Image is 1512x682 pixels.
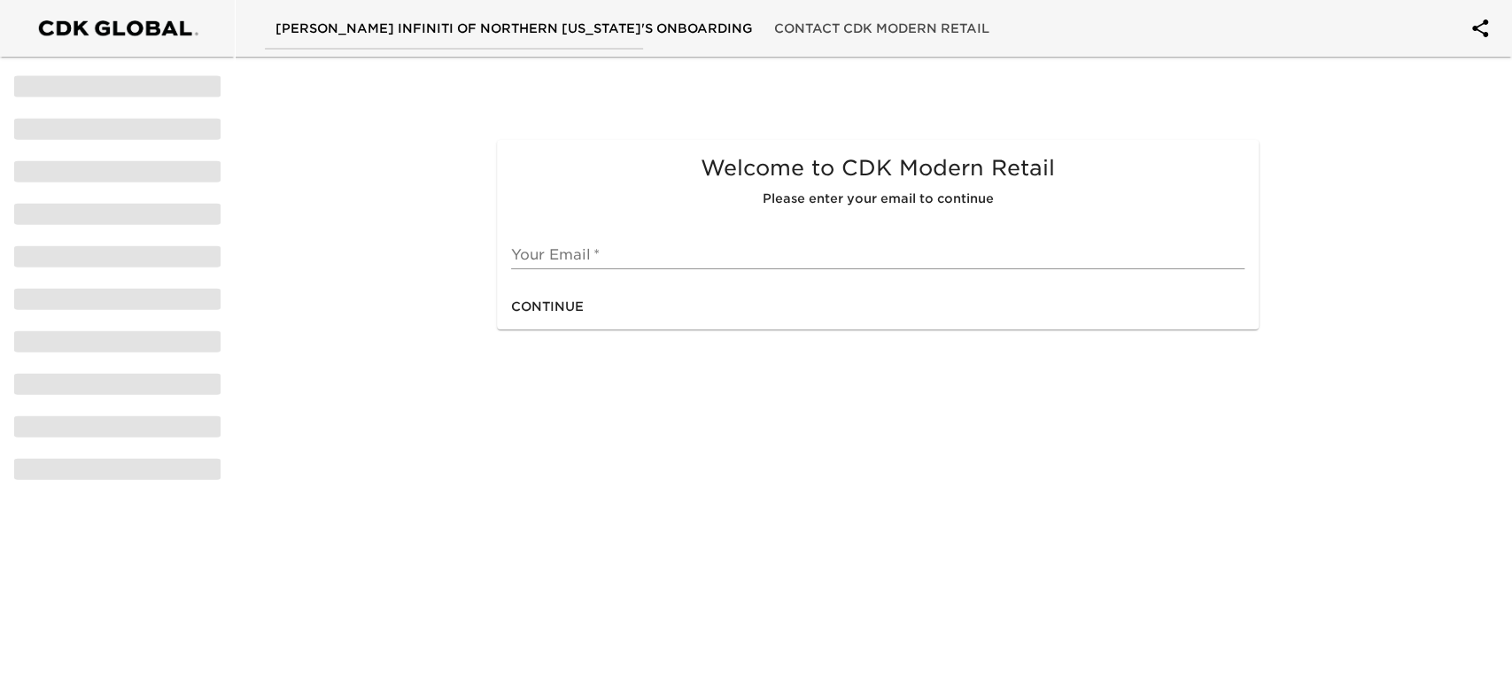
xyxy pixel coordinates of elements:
button: Continue [504,291,591,323]
button: account of current user [1459,7,1501,50]
span: Contact CDK Modern Retail [774,18,989,40]
h6: Please enter your email to continue [511,190,1244,209]
span: [PERSON_NAME] INFINITI OF NORTHERN [US_STATE]'s Onboarding [275,18,753,40]
h5: Welcome to CDK Modern Retail [511,154,1244,182]
span: Continue [511,296,584,318]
